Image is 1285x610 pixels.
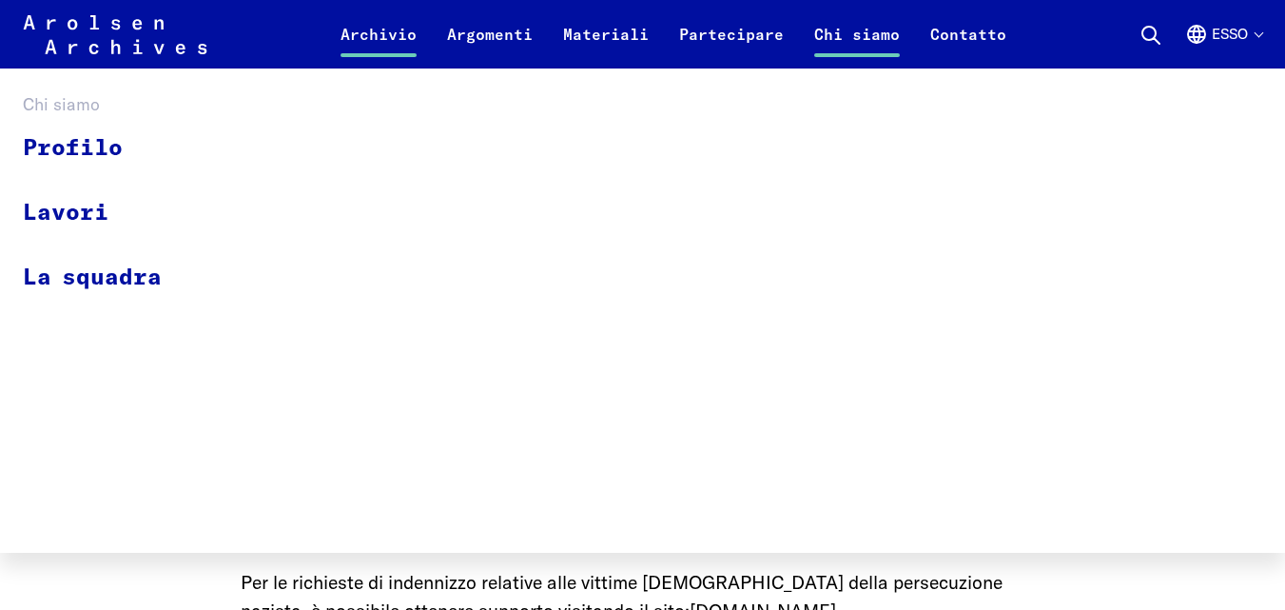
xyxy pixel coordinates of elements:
a: Archivio [325,23,432,69]
button: Inglese, selezione della lingua [1185,23,1262,69]
a: Chi siamo [799,23,915,69]
font: La squadra [23,266,162,289]
font: Materiali [563,25,649,44]
font: Lavori [23,202,108,225]
nav: Primario [325,11,1022,57]
a: Argomenti [432,23,548,69]
a: Contatto [915,23,1022,69]
font: Argomenti [447,25,533,44]
font: esso [1212,25,1248,43]
a: La squadra [23,246,186,309]
font: Chi siamo [814,25,900,44]
a: Profilo [23,117,186,181]
a: Partecipare [664,23,799,69]
font: Archivio [341,25,417,44]
a: Lavori [23,181,186,246]
ul: Chi siamo [23,117,186,309]
font: Partecipare [679,25,784,44]
a: Materiali [548,23,664,69]
font: Contatto [930,25,1006,44]
font: Profilo [23,137,123,160]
